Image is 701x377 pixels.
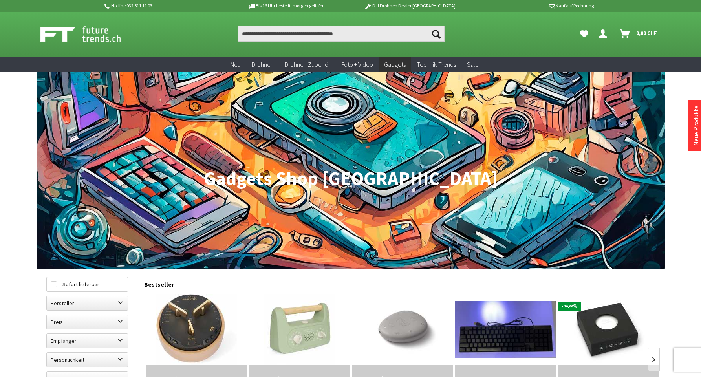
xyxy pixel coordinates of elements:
img: SOI. Das erste automatische Handtaschenlicht der Welt. [562,294,656,365]
label: Empfänger [47,334,128,348]
a: Drohnen [246,57,279,73]
a: Neue Produkte [692,106,700,146]
img: Blank Keyboard - Die Tastatur ohne Beschriftung [455,301,556,359]
a: Gadgets [379,57,411,73]
img: Morphée - Box zum Meditieren FR-EN-DE-NL [156,294,237,365]
h1: Gadgets Shop [GEOGRAPHIC_DATA] [42,169,659,188]
img: Morphée ZEN [367,294,438,365]
p: Hotline 032 511 11 03 [103,1,226,11]
span: Drohnen [252,60,274,68]
div: Bestseller [144,273,659,292]
label: Persönlichkeit [47,353,128,367]
input: Produkt, Marke, Kategorie, EAN, Artikelnummer… [238,26,445,42]
span: Gadgets [384,60,406,68]
img: Morphée - Meditationsbox für Kinder [264,294,335,365]
label: Preis [47,315,128,329]
a: Meine Favoriten [576,26,592,42]
a: Drohnen Zubehör [279,57,336,73]
span: Neu [231,60,241,68]
label: Hersteller [47,296,128,310]
a: Foto + Video [336,57,379,73]
button: Suchen [428,26,445,42]
a: Technik-Trends [411,57,461,73]
a: Dein Konto [595,26,613,42]
a: Neu [225,57,246,73]
a: Sale [461,57,484,73]
a: Warenkorb [617,26,661,42]
span: Sale [467,60,479,68]
label: Sofort lieferbar [47,277,128,291]
span: Drohnen Zubehör [285,60,330,68]
span: 0,00 CHF [636,27,657,39]
span: Technik-Trends [417,60,456,68]
p: DJI Drohnen Dealer [GEOGRAPHIC_DATA] [348,1,471,11]
p: Bis 16 Uhr bestellt, morgen geliefert. [226,1,348,11]
img: Shop Futuretrends - zur Startseite wechseln [40,24,138,44]
p: Kauf auf Rechnung [471,1,594,11]
span: Foto + Video [341,60,373,68]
